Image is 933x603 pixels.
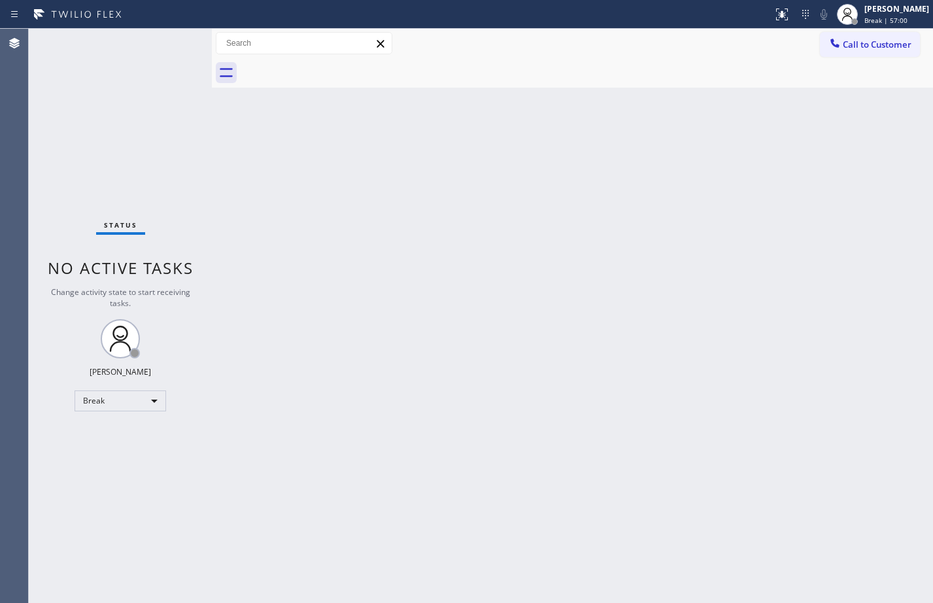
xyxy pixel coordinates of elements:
div: Break [75,390,166,411]
span: Change activity state to start receiving tasks. [51,286,190,309]
div: [PERSON_NAME] [864,3,929,14]
div: [PERSON_NAME] [90,366,151,377]
span: No active tasks [48,257,194,279]
span: Status [104,220,137,230]
input: Search [216,33,392,54]
span: Call to Customer [843,39,911,50]
span: Break | 57:00 [864,16,908,25]
button: Mute [815,5,833,24]
button: Call to Customer [820,32,920,57]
